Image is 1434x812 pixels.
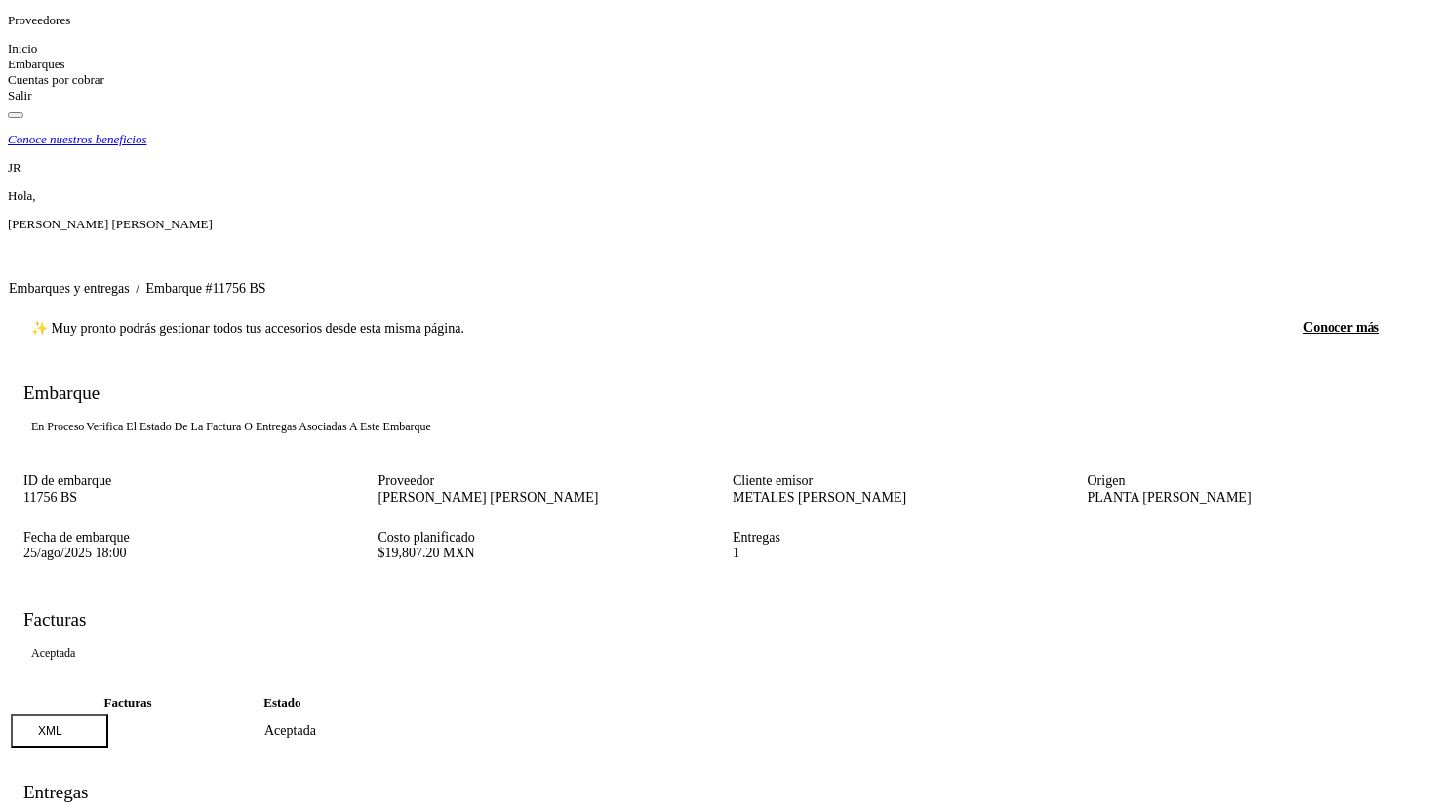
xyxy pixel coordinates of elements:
[8,72,104,87] a: Cuentas por cobrar
[378,490,702,507] p: [PERSON_NAME] [PERSON_NAME]
[31,646,75,661] p: Aceptada
[23,546,347,562] p: 25/ago/2025 18:00
[733,490,1056,507] p: METALES [PERSON_NAME]
[1088,473,1126,488] label: Origen
[8,160,21,175] span: JR
[8,72,1426,88] div: Cuentas por cobrar
[378,530,475,545] label: Costo planificado
[103,695,151,710] span: Facturas
[8,132,1426,147] a: Conoce nuestros beneficios
[31,320,464,337] span: ✨ Muy pronto podrás gestionar todos tus accesorios desde esta misma página.
[8,57,1426,72] div: Embarques
[9,281,130,296] a: Embarques y entregas
[23,609,86,630] h4: Facturas
[8,217,1426,232] p: JOSE REFUGIO MARQUEZ CAMACHO
[733,530,780,545] label: Entregas
[23,490,347,507] p: 11756 BS
[8,88,1426,103] div: Salir
[8,41,1426,57] div: Inicio
[8,188,1426,204] p: Hola,
[38,724,62,738] p: XML
[31,420,84,434] p: En proceso
[264,723,316,739] span: Aceptada
[146,281,266,296] span: Embarque #11756 BS
[1288,312,1395,344] a: Conocer más
[263,695,300,710] span: Estado
[8,57,64,71] a: Embarques
[733,473,813,488] label: Cliente emisor
[86,420,431,434] p: Verifica el estado de la factura o entregas asociadas a este embarque
[8,41,37,56] a: Inicio
[378,546,702,562] p: $19,807.20 MXN
[23,530,130,545] label: Fecha de embarque
[8,281,1426,297] nav: breadcrumb
[733,546,1056,562] p: 1
[8,88,32,102] a: Salir
[11,714,108,748] button: XML
[23,782,92,803] h4: Entregas
[8,13,1426,28] p: Proveedores
[1088,490,1412,507] p: PLANTA [PERSON_NAME]
[8,132,147,147] p: Conoce nuestros beneficios
[378,473,435,488] label: Proveedor
[23,383,439,404] h4: Embarque
[23,473,111,488] label: ID de embarque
